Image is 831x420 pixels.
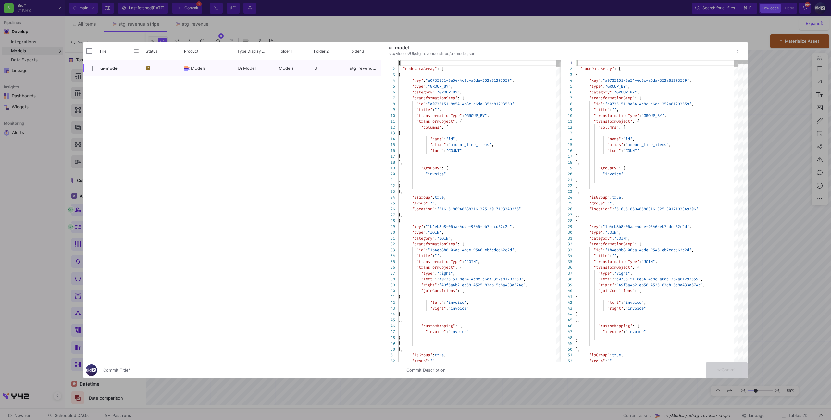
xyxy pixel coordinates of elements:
[437,206,521,212] span: "516.5186948588316 325.3017193349206"
[383,118,395,124] div: 11
[623,136,632,142] span: "id"
[561,89,572,95] div: 6
[383,159,395,165] div: 18
[432,107,435,112] span: :
[576,60,578,66] span: {
[451,84,453,89] span: ,
[383,241,395,247] div: 32
[383,235,395,241] div: 31
[598,125,619,130] span: "columns"
[621,148,623,153] span: :
[623,142,626,147] span: :
[561,212,572,218] div: 27
[616,253,619,258] span: ,
[589,224,601,229] span: "key"
[561,218,572,224] div: 28
[594,101,603,106] span: "id"
[426,171,446,177] span: "invoice"
[605,101,691,106] span: "a0735151-8e54-4c8c-a6da-352a81293559"
[487,113,489,118] span: ,
[383,136,395,142] div: 14
[444,148,446,153] span: :
[439,107,441,112] span: ,
[428,247,514,253] span: "1b4eb8b8-06aa-4dde-9546-eb7cdcd62c2d"
[383,253,395,259] div: 34
[412,241,457,247] span: "transformationStep"
[383,60,395,66] div: 1
[383,276,395,282] div: 38
[514,247,516,253] span: ,
[435,90,437,95] span: :
[412,78,423,83] span: "key"
[430,148,444,153] span: "func"
[403,66,437,71] span: "nodeDataArray"
[561,118,572,124] div: 11
[439,253,441,258] span: ,
[383,72,395,78] div: 3
[576,154,578,159] span: }
[435,277,437,282] span: :
[426,230,428,235] span: :
[641,259,655,264] span: "JOIN"
[437,90,460,95] span: "GROUP_BY"
[383,259,395,265] div: 35
[589,201,605,206] span: "group"
[446,142,448,147] span: :
[561,66,572,72] div: 2
[655,259,657,264] span: ,
[426,101,428,106] span: :
[607,201,612,206] span: ""
[426,224,512,229] span: "1b4eb8b8-06aa-4dde-9546-eb7cdcd62c2d"
[635,241,641,247] span: : {
[605,230,619,235] span: "JOIN"
[383,177,395,183] div: 21
[398,189,403,194] span: },
[614,206,698,212] span: "516.5186948588316 325.3017193349206"
[612,201,614,206] span: ,
[435,271,437,276] span: :
[383,83,395,89] div: 5
[412,95,457,101] span: "transformationStep"
[689,224,691,229] span: ,
[441,166,448,171] span: : [
[589,90,612,95] span: "category"
[383,148,395,154] div: 16
[576,212,580,217] span: },
[621,195,623,200] span: ,
[435,201,437,206] span: ,
[346,60,381,76] div: stg_revenue_stripe
[416,119,455,124] span: "transformObject"
[428,84,451,89] span: "GROUP_BY"
[455,136,457,142] span: ,
[426,84,428,89] span: :
[437,236,451,241] span: "JOIN"
[184,49,198,54] span: Product
[412,90,435,95] span: "category"
[561,142,572,148] div: 15
[561,265,572,270] div: 36
[421,271,435,276] span: "type"
[598,271,612,276] span: "type"
[412,206,435,212] span: "location"
[576,160,580,165] span: ],
[635,95,641,101] span: : {
[607,136,621,142] span: "name"
[607,148,621,153] span: "func"
[478,259,480,264] span: ,
[275,60,311,76] div: Models
[626,142,669,147] span: "amount_line_items"
[383,130,395,136] div: 13
[444,195,446,200] span: ,
[383,124,395,130] div: 12
[561,200,572,206] div: 25
[639,259,641,264] span: :
[561,60,572,66] div: 1
[421,166,441,171] span: "groupBy"
[614,66,621,71] span: : [
[383,165,395,171] div: 19
[457,241,464,247] span: : {
[612,253,616,258] span: ""
[421,277,435,282] span: "left"
[603,247,605,253] span: :
[612,107,616,112] span: ""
